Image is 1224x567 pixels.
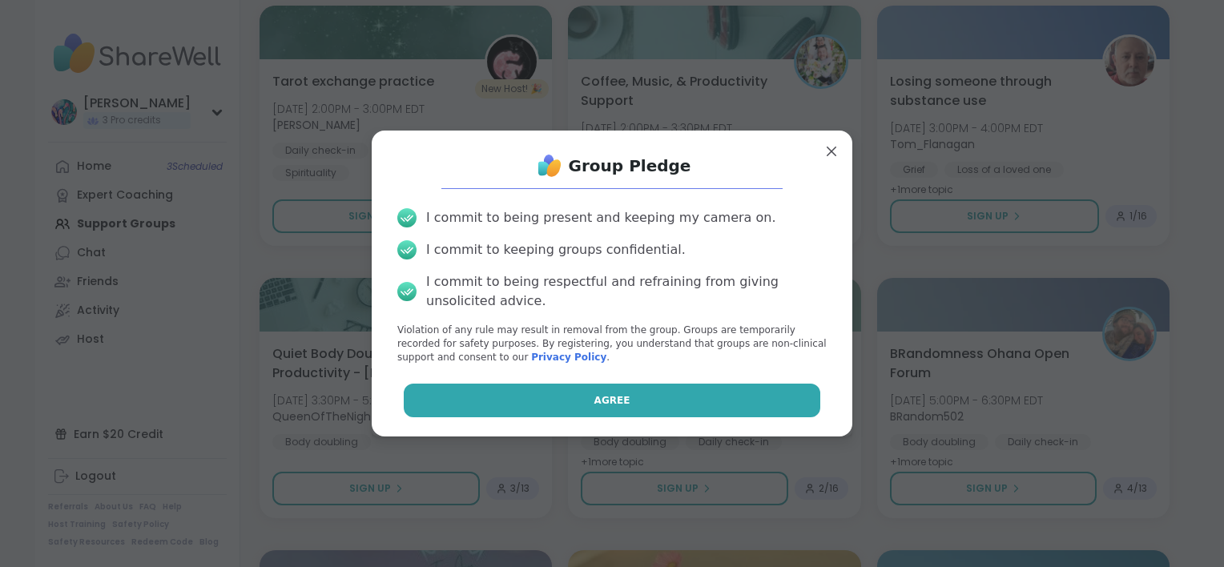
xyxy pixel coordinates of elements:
[426,272,827,311] div: I commit to being respectful and refraining from giving unsolicited advice.
[404,384,821,417] button: Agree
[569,155,691,177] h1: Group Pledge
[531,352,606,363] a: Privacy Policy
[426,240,686,259] div: I commit to keeping groups confidential.
[594,393,630,408] span: Agree
[397,324,827,364] p: Violation of any rule may result in removal from the group. Groups are temporarily recorded for s...
[426,208,775,227] div: I commit to being present and keeping my camera on.
[533,150,566,182] img: ShareWell Logo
